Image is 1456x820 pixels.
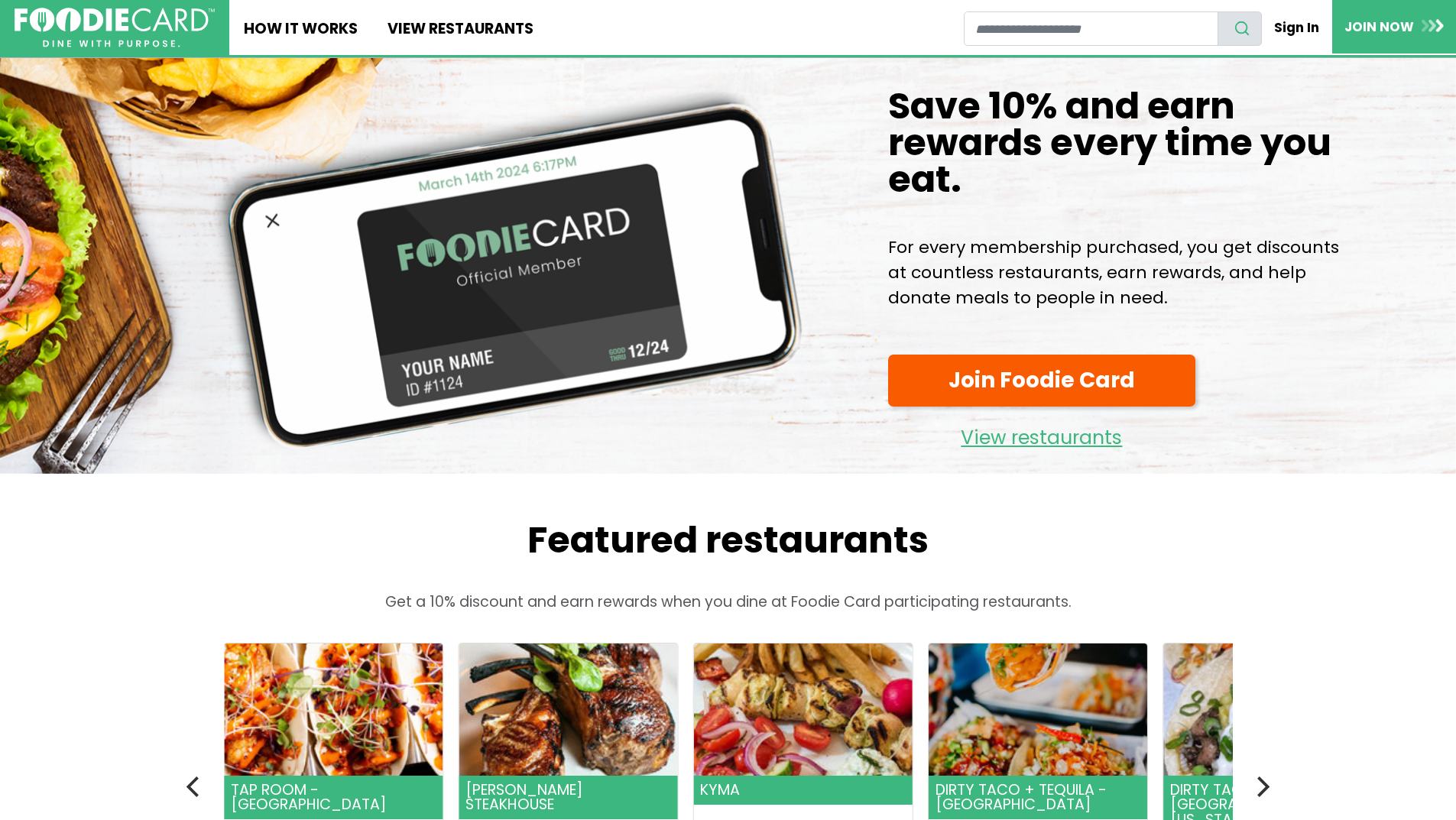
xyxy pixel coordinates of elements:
[224,776,443,820] header: Tap Room - [GEOGRAPHIC_DATA]
[694,643,913,776] img: Kyma
[1218,11,1262,46] button: search
[1262,11,1332,44] a: Sign In
[888,235,1339,310] p: For every membership purchased, you get discounts at countless restaurants, earn rewards, and hel...
[1163,643,1382,776] img: Dirty Taco + Tequila - Port Washington
[178,770,212,803] button: Previous
[1245,770,1279,803] button: Next
[888,414,1195,453] a: View restaurants
[15,8,215,48] img: FoodieCard; Eat, Drink, Save, Donate
[224,643,443,776] img: Tap Room - Ronkonkoma
[193,518,1263,562] h2: Featured restaurants
[929,776,1147,820] header: Dirty Taco + Tequila - [GEOGRAPHIC_DATA]
[888,88,1339,198] h1: Save 10% and earn rewards every time you eat.
[964,11,1218,46] input: restaurant search
[459,643,678,776] img: Rothmann's Steakhouse
[694,776,913,805] header: Kyma
[888,355,1195,407] a: Join Foodie Card
[929,643,1147,776] img: Dirty Taco + Tequila - Smithtown
[193,592,1263,614] p: Get a 10% discount and earn rewards when you dine at Foodie Card participating restaurants.
[459,776,678,820] header: [PERSON_NAME] Steakhouse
